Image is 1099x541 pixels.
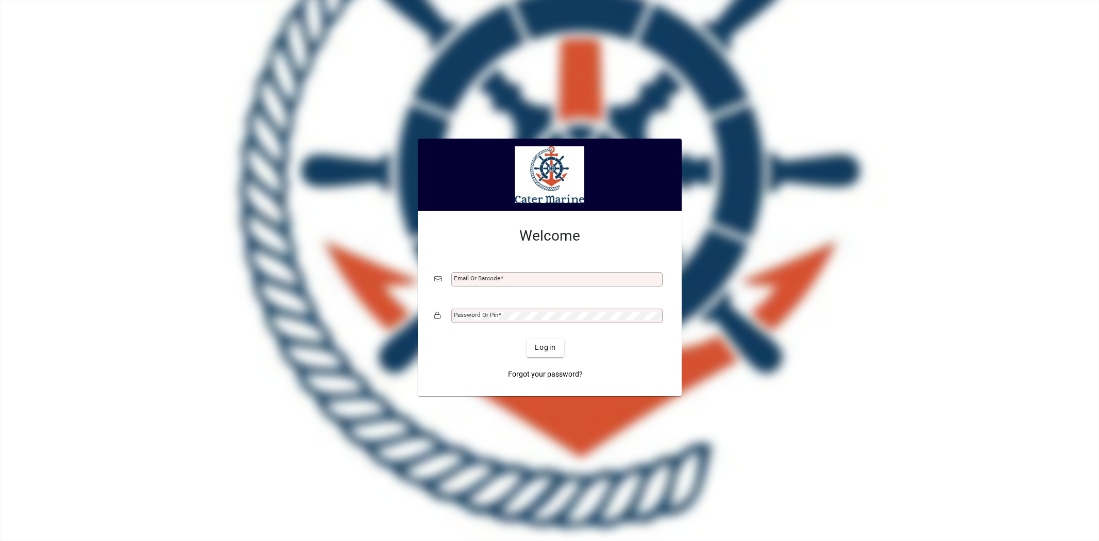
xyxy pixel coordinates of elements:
[508,369,583,380] span: Forgot your password?
[454,311,498,318] mat-label: Password or Pin
[504,365,587,384] a: Forgot your password?
[535,342,556,353] span: Login
[527,339,564,357] button: Login
[454,275,500,282] mat-label: Email or Barcode
[434,227,665,245] h2: Welcome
